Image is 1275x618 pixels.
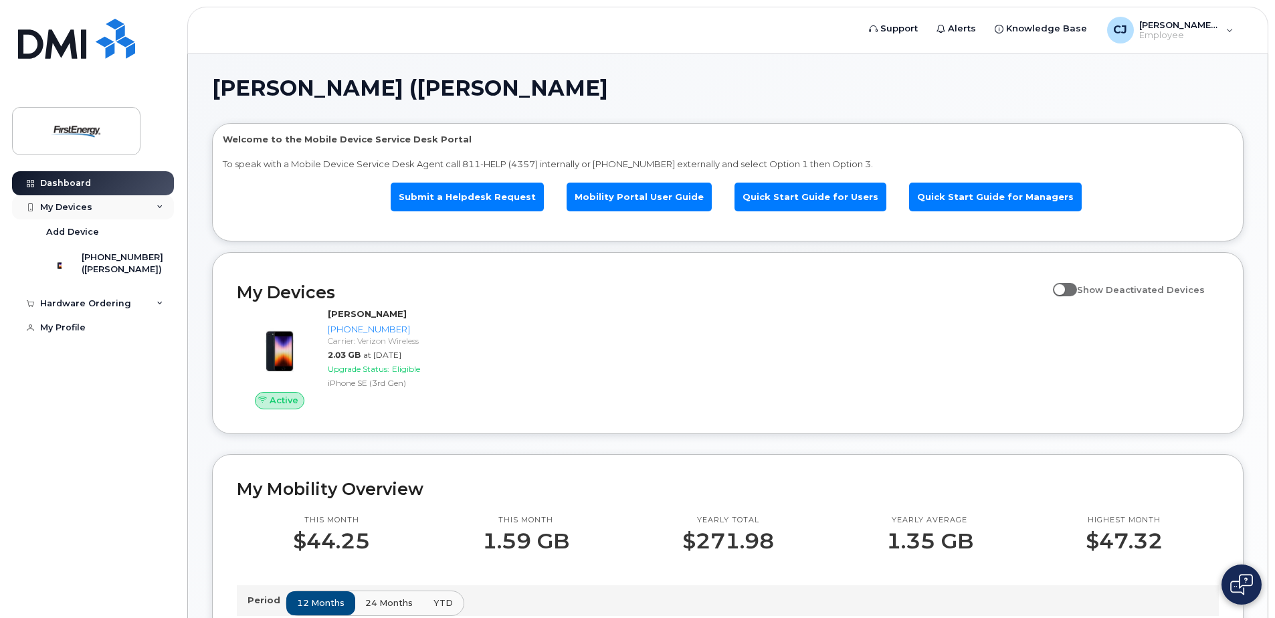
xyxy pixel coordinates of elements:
p: Welcome to the Mobile Device Service Desk Portal [223,133,1233,146]
div: iPhone SE (3rd Gen) [328,377,465,389]
p: Period [248,594,286,607]
a: Active[PERSON_NAME][PHONE_NUMBER]Carrier: Verizon Wireless2.03 GBat [DATE]Upgrade Status:Eligible... [237,308,470,409]
span: YTD [433,597,453,609]
p: $47.32 [1086,529,1163,553]
div: [PHONE_NUMBER] [328,323,465,336]
strong: [PERSON_NAME] [328,308,407,319]
a: Quick Start Guide for Managers [909,183,1082,211]
p: $271.98 [682,529,774,553]
img: image20231002-3703462-1angbar.jpeg [248,314,312,379]
p: To speak with a Mobile Device Service Desk Agent call 811-HELP (4357) internally or [PHONE_NUMBER... [223,158,1233,171]
span: Eligible [392,364,420,374]
p: 1.35 GB [886,529,973,553]
p: This month [293,515,370,526]
span: 2.03 GB [328,350,361,360]
a: Quick Start Guide for Users [734,183,886,211]
span: Show Deactivated Devices [1077,284,1205,295]
p: Yearly average [886,515,973,526]
p: This month [482,515,569,526]
div: Carrier: Verizon Wireless [328,335,465,346]
p: 1.59 GB [482,529,569,553]
span: at [DATE] [363,350,401,360]
a: Mobility Portal User Guide [567,183,712,211]
input: Show Deactivated Devices [1053,277,1064,288]
span: 24 months [365,597,413,609]
p: Yearly total [682,515,774,526]
p: $44.25 [293,529,370,553]
span: [PERSON_NAME] ([PERSON_NAME] [212,78,608,98]
h2: My Mobility Overview [237,479,1219,499]
h2: My Devices [237,282,1046,302]
span: Active [270,394,298,407]
span: Upgrade Status: [328,364,389,374]
img: Open chat [1230,574,1253,595]
a: Submit a Helpdesk Request [391,183,544,211]
p: Highest month [1086,515,1163,526]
